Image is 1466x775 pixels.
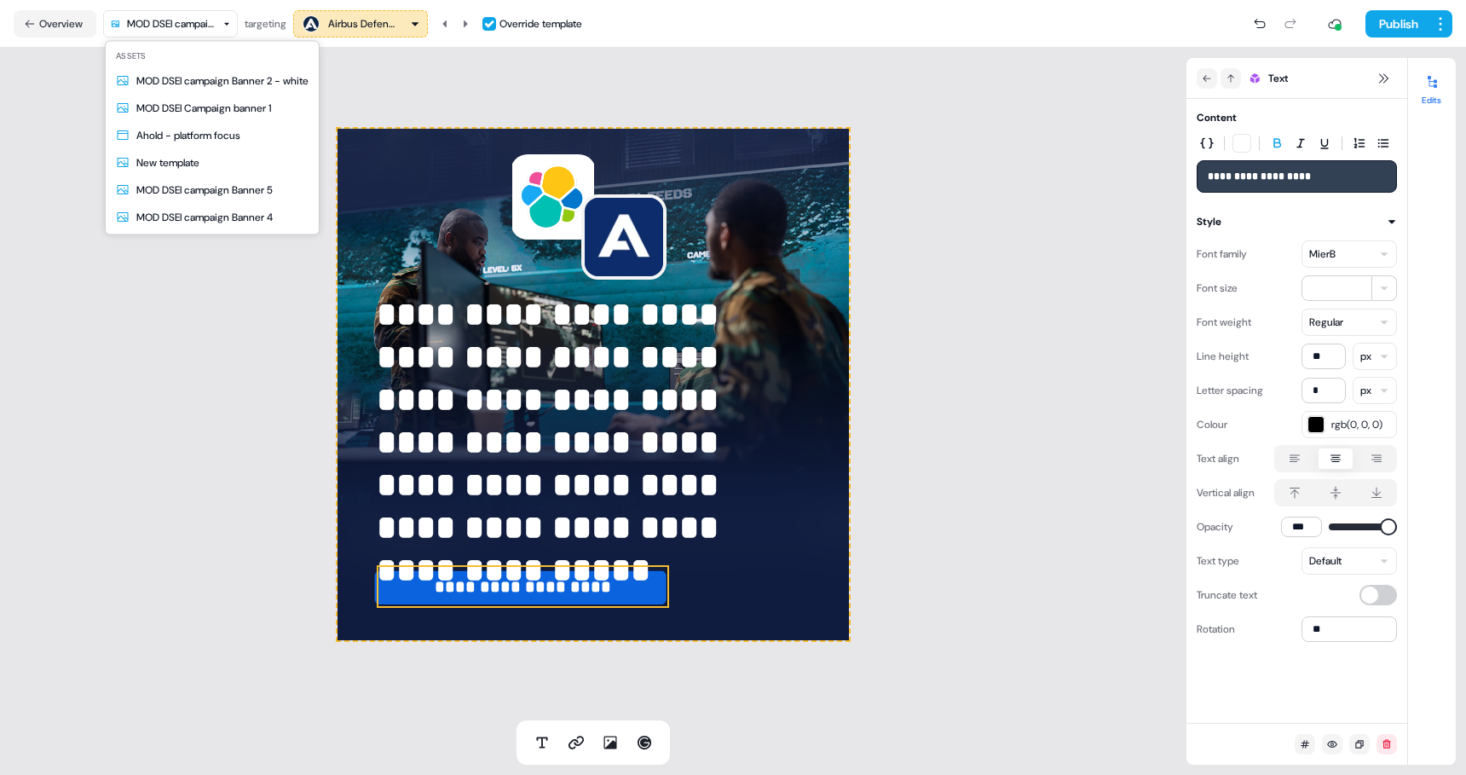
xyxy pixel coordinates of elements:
[136,127,240,144] div: Ahold - platform focus
[136,154,199,171] div: New template
[136,209,273,226] div: MOD DSEI campaign Banner 4
[109,45,315,67] div: Assets
[136,72,309,90] div: MOD DSEI campaign Banner 2 - white
[136,100,271,117] div: MOD DSEI Campaign banner 1
[136,182,273,199] div: MOD DSEI campaign Banner 5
